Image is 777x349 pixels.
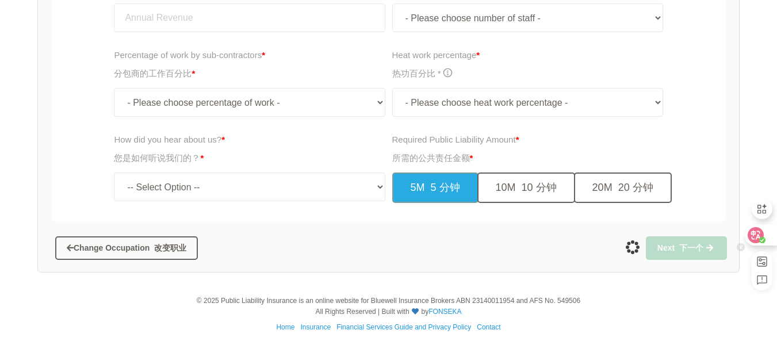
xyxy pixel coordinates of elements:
[336,323,471,331] a: Financial Services Guide and Privacy Policy
[276,323,294,331] a: Home
[114,133,225,170] label: How did you hear about us?
[392,68,441,78] font: 热功百分比 *
[646,236,727,259] button: Next 下一个
[618,182,653,193] font: 20 分钟
[679,243,703,252] font: 下一个
[431,182,460,193] font: 5 分钟
[300,323,331,331] a: Insurance
[477,172,575,203] button: 10M 10 分钟
[428,308,461,316] a: FONSEKA
[114,3,385,32] input: Annual Revenue
[154,243,186,252] font: 改变职业
[574,172,672,203] button: 20M 20 分钟
[114,68,195,78] font: 分包商的工作百分比
[55,236,198,259] button: Change Occupation 改变职业
[114,153,204,163] font: 您是如何听说我们的？
[477,323,500,331] a: Contact
[392,133,519,170] label: Required Public Liability Amount
[392,153,473,163] font: 所需的公共责任金额
[522,182,557,193] font: 10 分钟
[392,172,479,203] button: 5M 5 分钟
[392,48,480,85] label: Heat work percentage
[114,48,265,85] label: Percentage of work by sub-contractors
